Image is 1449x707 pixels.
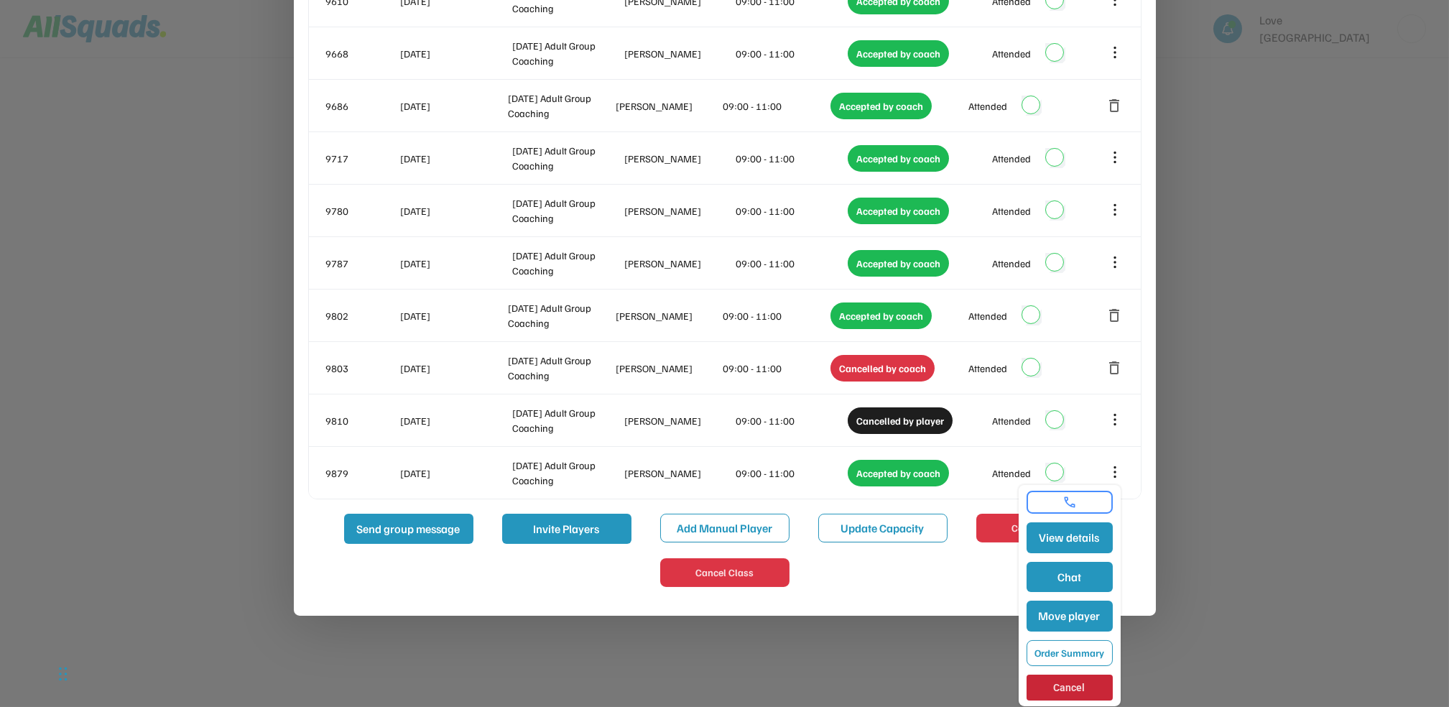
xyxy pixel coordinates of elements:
[344,514,473,544] button: Send group message
[848,460,949,486] div: Accepted by coach
[660,514,790,542] button: Add Manual Player
[976,514,1106,542] button: Cancel Class
[502,514,631,544] button: Invite Players
[512,458,621,488] div: [DATE] Adult Group Coaching
[968,308,1007,323] div: Attended
[326,308,398,323] div: 9802
[992,256,1031,271] div: Attended
[326,466,398,481] div: 9879
[508,91,613,121] div: [DATE] Adult Group Coaching
[968,98,1007,114] div: Attended
[848,250,949,277] div: Accepted by coach
[326,151,398,166] div: 9717
[401,46,510,61] div: [DATE]
[660,558,790,587] button: Cancel Class
[616,98,721,114] div: [PERSON_NAME]
[512,405,621,435] div: [DATE] Adult Group Coaching
[830,93,932,119] div: Accepted by coach
[992,466,1031,481] div: Attended
[401,308,506,323] div: [DATE]
[508,353,613,383] div: [DATE] Adult Group Coaching
[512,248,621,278] div: [DATE] Adult Group Coaching
[736,413,846,428] div: 09:00 - 11:00
[326,256,398,271] div: 9787
[326,203,398,218] div: 9780
[736,256,846,271] div: 09:00 - 11:00
[326,46,398,61] div: 9668
[723,98,828,114] div: 09:00 - 11:00
[968,361,1007,376] div: Attended
[1027,675,1113,701] button: Cancel
[401,361,506,376] div: [DATE]
[992,413,1031,428] div: Attended
[401,413,510,428] div: [DATE]
[818,514,948,542] button: Update Capacity
[401,151,510,166] div: [DATE]
[401,466,510,481] div: [DATE]
[848,40,949,67] div: Accepted by coach
[401,256,510,271] div: [DATE]
[736,151,846,166] div: 09:00 - 11:00
[848,198,949,224] div: Accepted by coach
[992,203,1031,218] div: Attended
[508,300,613,331] div: [DATE] Adult Group Coaching
[326,98,398,114] div: 9686
[1106,97,1124,114] button: delete
[723,361,828,376] div: 09:00 - 11:00
[723,308,828,323] div: 09:00 - 11:00
[992,46,1031,61] div: Attended
[624,203,733,218] div: [PERSON_NAME]
[624,46,733,61] div: [PERSON_NAME]
[512,195,621,226] div: [DATE] Adult Group Coaching
[512,38,621,68] div: [DATE] Adult Group Coaching
[736,466,846,481] div: 09:00 - 11:00
[326,361,398,376] div: 9803
[1027,640,1113,666] button: Order Summary
[1027,601,1113,631] button: Move player
[624,413,733,428] div: [PERSON_NAME]
[830,302,932,329] div: Accepted by coach
[992,151,1031,166] div: Attended
[616,308,721,323] div: [PERSON_NAME]
[848,407,953,434] div: Cancelled by player
[736,46,846,61] div: 09:00 - 11:00
[830,355,935,382] div: Cancelled by coach
[736,203,846,218] div: 09:00 - 11:00
[512,143,621,173] div: [DATE] Adult Group Coaching
[1106,359,1124,376] button: delete
[848,145,949,172] div: Accepted by coach
[401,98,506,114] div: [DATE]
[1106,307,1124,324] button: delete
[624,256,733,271] div: [PERSON_NAME]
[1027,562,1113,592] button: Chat
[624,466,733,481] div: [PERSON_NAME]
[401,203,510,218] div: [DATE]
[624,151,733,166] div: [PERSON_NAME]
[326,413,398,428] div: 9810
[1027,522,1113,553] button: View details
[616,361,721,376] div: [PERSON_NAME]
